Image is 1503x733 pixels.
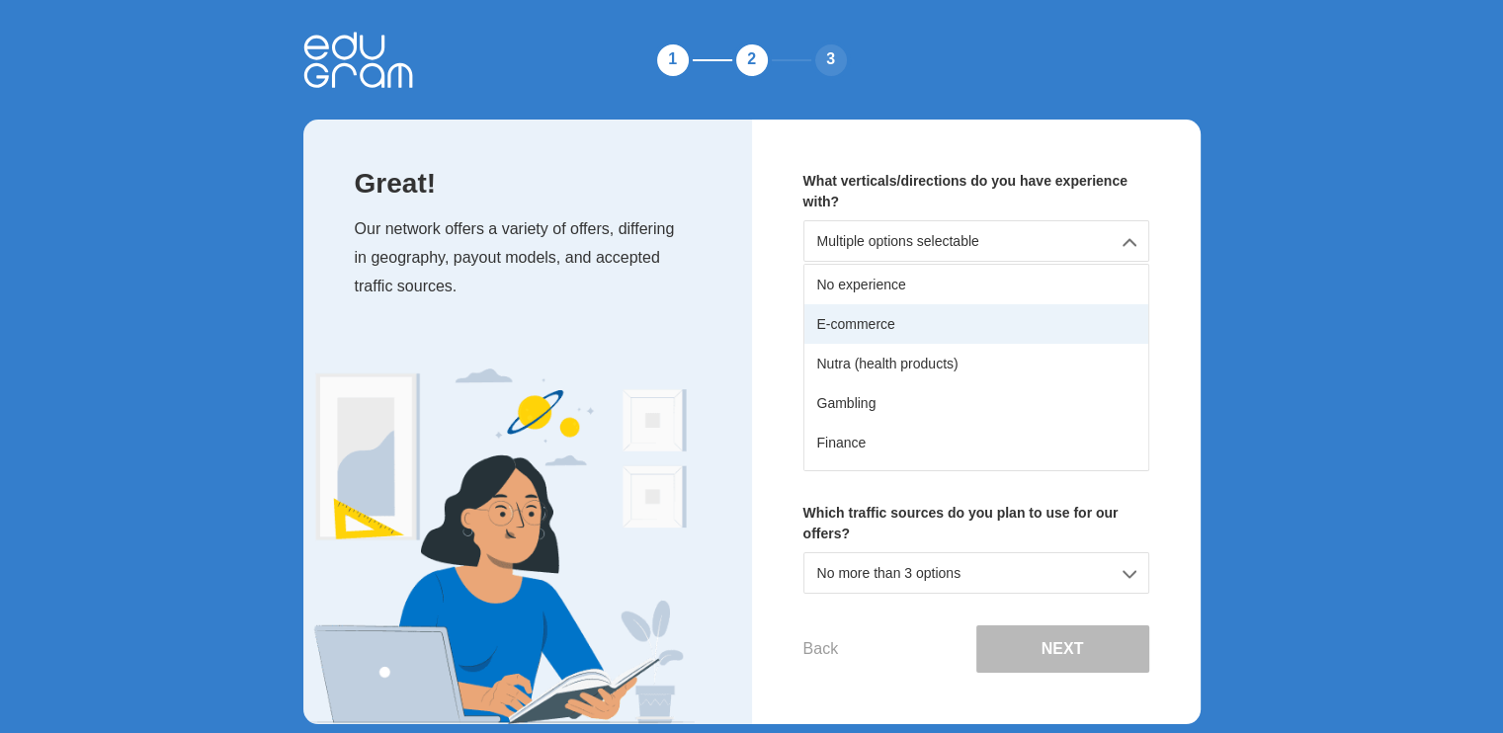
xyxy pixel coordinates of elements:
[804,265,1148,304] div: No experience
[804,423,1148,462] div: Finance
[653,41,693,80] div: 1
[803,171,1149,212] p: What verticals/directions do you have experience with?
[811,41,851,80] div: 3
[803,552,1149,594] div: No more than 3 options
[804,304,1148,344] div: E-commerce
[976,625,1149,673] button: Next
[804,383,1148,423] div: Gambling
[803,503,1149,544] p: Which traffic sources do you plan to use for our offers?
[732,41,772,80] div: 2
[803,220,1149,262] div: Multiple options selectable
[804,463,1148,503] div: Dating
[355,171,712,196] p: Great!
[803,640,839,658] button: Back
[355,215,712,300] p: Our network offers a variety of offers, differing in geography, payout models, and accepted traff...
[303,368,699,724] img: Expert Image
[804,344,1148,383] div: Nutra (health products)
